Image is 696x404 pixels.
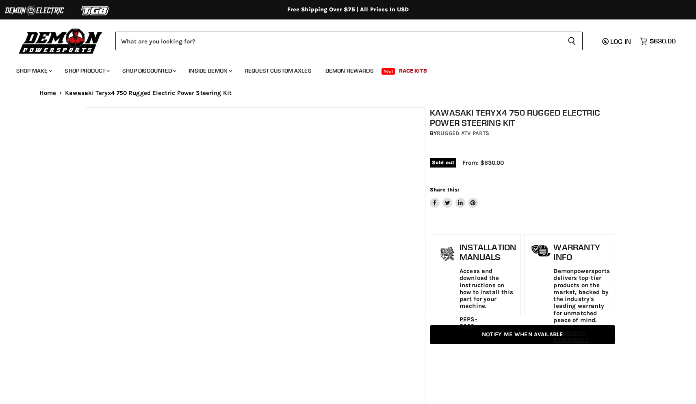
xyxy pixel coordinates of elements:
[636,35,680,47] a: $630.00
[4,3,65,18] img: Demon Electric Logo 2
[650,37,676,45] span: $630.00
[65,90,232,97] span: Kawasaki Teryx4 750 Rugged Electric Power Steering Kit
[59,62,115,79] a: Shop Product
[430,129,615,138] div: by
[553,243,609,262] h1: Warranty Info
[65,3,126,18] img: TGB Logo 2
[553,329,588,344] a: WARRANTY STATEMENT
[437,130,489,137] a: Rugged ATV Parts
[16,26,105,55] img: Demon Powersports
[23,6,673,13] div: Free Shipping Over $75 | All Prices In USD
[460,268,516,310] p: Access and download the instructions on how to install this part for your machine.
[319,62,380,79] a: Demon Rewards
[531,245,551,257] img: warranty-icon.png
[430,186,478,208] aside: Share this:
[460,316,477,330] a: PEPS-3002
[39,90,56,97] a: Home
[382,68,395,75] span: New!
[430,158,456,167] span: Sold out
[23,90,673,97] nav: Breadcrumbs
[115,32,561,50] input: Search
[393,62,433,79] a: Race Kits
[10,62,57,79] a: Shop Make
[116,62,181,79] a: Shop Discounted
[610,37,631,45] span: Log in
[430,187,459,193] span: Share this:
[561,32,583,50] button: Search
[239,62,318,79] a: Request Custom Axles
[460,243,516,262] h1: Installation Manuals
[430,107,615,128] h1: Kawasaki Teryx4 750 Rugged Electric Power Steering Kit
[553,268,609,324] p: Demonpowersports delivers top-tier products on the market, backed by the industry's leading warra...
[437,245,457,265] img: install_manual-icon.png
[430,325,615,344] a: Notify Me When Available
[598,38,636,45] a: Log in
[115,32,583,50] form: Product
[183,62,237,79] a: Inside Demon
[462,159,504,166] span: From: $630.00
[10,59,674,79] ul: Main menu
